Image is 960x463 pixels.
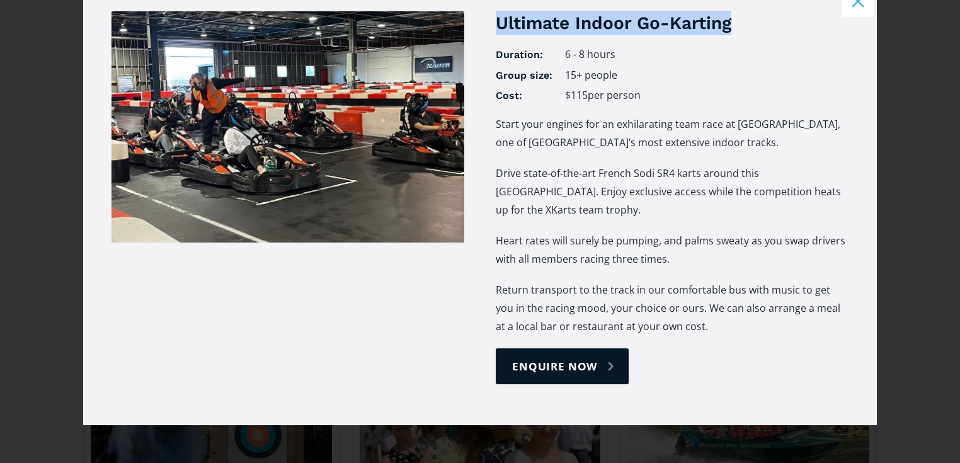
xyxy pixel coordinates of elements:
[496,232,849,268] p: Heart rates will surely be pumping, and palms sweaty as you swap drivers with all members racing ...
[565,69,849,83] div: 15+ people
[496,281,849,336] p: Return transport to the track in our comfortable bus with music to get you in the racing mood, yo...
[496,115,849,152] p: Start your engines for an exhilarating team race at [GEOGRAPHIC_DATA], one of [GEOGRAPHIC_DATA]’s...
[496,164,849,219] p: Drive state-of-the-art French Sodi SR4 karts around this [GEOGRAPHIC_DATA]. Enjoy exclusive acces...
[496,89,552,103] h4: Cost:
[496,69,552,83] h4: Group size:
[496,348,629,384] a: enquire now
[571,89,588,102] div: 115
[565,89,571,102] div: $
[496,11,849,35] h3: Ultimate Indoor Go-Karting
[111,11,464,243] img: Ultimate Indoor Go-Karting
[565,48,849,62] div: 6 - 8 hours
[496,48,552,62] h4: Duration:
[588,89,641,102] div: per person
